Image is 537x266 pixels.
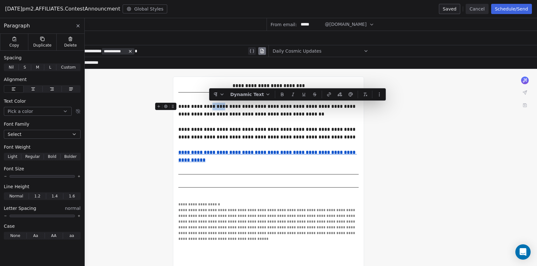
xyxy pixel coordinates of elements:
span: 1.2 [34,193,40,199]
button: Schedule/Send [491,4,532,14]
span: Aa [33,233,38,239]
span: Nil [9,64,14,70]
span: [DATE]pm2.AFFILIATES.ContestAnnouncment [5,5,120,13]
span: @[DOMAIN_NAME] [325,21,367,28]
span: normal [65,205,81,211]
span: M [36,64,39,70]
span: None [10,233,20,239]
span: Font Family [4,121,29,127]
button: Cancel [466,4,488,14]
span: AA [51,233,56,239]
span: Duplicate [33,43,51,48]
span: S [24,64,26,70]
span: 1.6 [69,193,75,199]
div: Open Intercom Messenger [515,244,531,260]
span: Normal [9,193,23,199]
span: From email: [271,21,297,28]
span: Case [4,223,15,229]
span: Spacing [4,55,22,61]
span: Custom [61,64,76,70]
button: Dynamic Text [228,90,273,99]
span: Copy [9,43,19,48]
span: Font Size [4,166,24,172]
span: Line Height [4,183,29,190]
button: Pick a color [4,107,72,116]
span: Text Color [4,98,26,104]
span: Daily Cosmic Updates [273,48,321,54]
span: Letter Spacing [4,205,36,211]
span: Light [8,154,17,159]
span: Paragraph [4,22,30,30]
button: Global Styles [123,4,167,13]
span: Alignment [4,76,27,83]
span: Select [8,131,21,137]
span: Bold [48,154,56,159]
span: 1.4 [52,193,58,199]
span: L [49,64,51,70]
button: Saved [439,4,460,14]
span: Delete [64,43,77,48]
span: aa [69,233,74,239]
span: Bolder [64,154,77,159]
span: Regular [25,154,40,159]
span: Font Weight [4,144,31,150]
